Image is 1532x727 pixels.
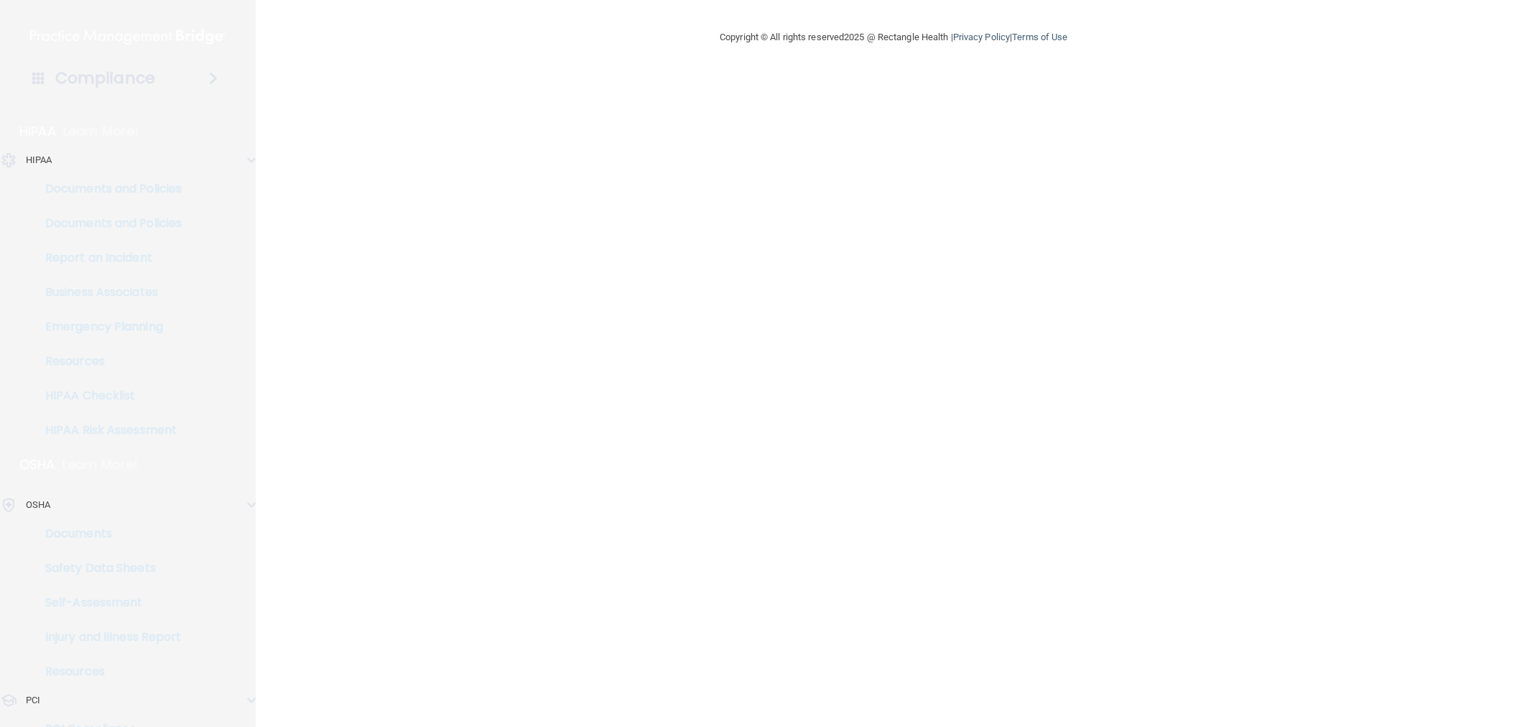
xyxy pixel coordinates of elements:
[9,216,205,231] p: Documents and Policies
[9,320,205,334] p: Emergency Planning
[9,665,205,679] p: Resources
[26,496,50,514] p: OSHA
[9,630,205,644] p: Injury and Illness Report
[19,456,55,473] p: OSHA
[9,251,205,265] p: Report an Incident
[9,423,205,437] p: HIPAA Risk Assessment
[9,354,205,369] p: Resources
[26,692,40,709] p: PCI
[55,68,155,88] h4: Compliance
[26,152,52,169] p: HIPAA
[63,123,139,140] p: Learn More!
[9,182,205,196] p: Documents and Policies
[9,561,205,575] p: Safety Data Sheets
[9,389,205,403] p: HIPAA Checklist
[62,456,139,473] p: Learn More!
[631,14,1156,60] div: Copyright © All rights reserved 2025 @ Rectangle Health | |
[1012,32,1067,42] a: Terms of Use
[30,22,226,51] img: PMB logo
[9,285,205,300] p: Business Associates
[19,123,56,140] p: HIPAA
[953,32,1010,42] a: Privacy Policy
[9,527,205,541] p: Documents
[9,596,205,610] p: Self-Assessment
